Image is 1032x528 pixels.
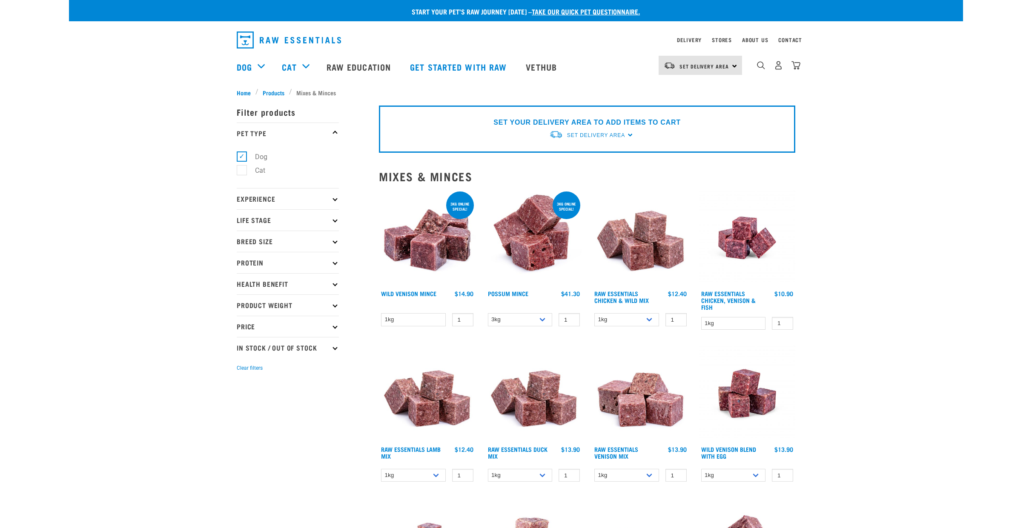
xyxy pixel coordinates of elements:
img: van-moving.png [549,130,563,139]
div: $13.90 [561,446,580,453]
a: Raw Essentials Venison Mix [594,448,638,457]
img: Pile Of Cubed Chicken Wild Meat Mix [592,190,689,286]
a: Raw Essentials Lamb Mix [381,448,441,457]
input: 1 [665,313,687,326]
a: Possum Mince [488,292,528,295]
nav: breadcrumbs [237,88,795,97]
img: home-icon@2x.png [791,61,800,70]
input: 1 [665,469,687,482]
a: take our quick pet questionnaire. [532,9,640,13]
label: Cat [241,165,269,176]
p: Filter products [237,101,339,123]
img: ?1041 RE Lamb Mix 01 [486,345,582,442]
p: Experience [237,188,339,209]
input: 1 [559,313,580,326]
p: Health Benefit [237,273,339,294]
p: Breed Size [237,231,339,252]
p: Pet Type [237,123,339,144]
img: 1113 RE Venison Mix 01 [592,345,689,442]
p: In Stock / Out Of Stock [237,337,339,358]
p: Start your pet’s raw journey [DATE] – [75,6,969,17]
a: Raw Education [318,50,401,84]
nav: dropdown navigation [230,28,802,52]
a: Wild Venison Mince [381,292,436,295]
a: Delivery [677,38,702,41]
img: Raw Essentials Logo [237,31,341,49]
img: ?1041 RE Lamb Mix 01 [379,345,476,442]
span: Set Delivery Area [679,65,729,68]
a: Products [258,88,289,97]
button: Clear filters [237,364,263,372]
p: Life Stage [237,209,339,231]
input: 1 [772,469,793,482]
a: Wild Venison Blend with Egg [701,448,756,457]
h2: Mixes & Minces [379,170,795,183]
div: 3kg online special! [553,197,580,215]
img: van-moving.png [664,62,675,69]
img: Chicken Venison mix 1655 [699,190,796,286]
a: Raw Essentials Duck Mix [488,448,548,457]
a: Home [237,88,255,97]
span: Home [237,88,251,97]
p: Price [237,316,339,337]
label: Dog [241,151,271,162]
a: Get started with Raw [401,50,517,84]
div: $12.40 [455,446,473,453]
input: 1 [452,313,473,326]
a: Stores [712,38,732,41]
a: Contact [778,38,802,41]
input: 1 [452,469,473,482]
div: $13.90 [668,446,687,453]
a: Cat [282,60,296,73]
img: 1102 Possum Mince 01 [486,190,582,286]
input: 1 [559,469,580,482]
p: Product Weight [237,294,339,316]
img: Pile Of Cubed Wild Venison Mince For Pets [379,190,476,286]
span: Set Delivery Area [567,132,625,138]
nav: dropdown navigation [69,50,963,84]
div: $12.40 [668,290,687,297]
p: SET YOUR DELIVERY AREA TO ADD ITEMS TO CART [493,117,680,128]
img: home-icon-1@2x.png [757,61,765,69]
div: $10.90 [774,290,793,297]
span: Products [263,88,284,97]
div: $13.90 [774,446,793,453]
p: Protein [237,252,339,273]
a: Raw Essentials Chicken & Wild Mix [594,292,649,302]
div: $41.30 [561,290,580,297]
a: About Us [742,38,768,41]
input: 1 [772,317,793,330]
div: $14.90 [455,290,473,297]
div: 3kg online special! [446,197,474,215]
img: user.png [774,61,783,70]
a: Dog [237,60,252,73]
a: Raw Essentials Chicken, Venison & Fish [701,292,756,308]
img: Venison Egg 1616 [699,345,796,442]
a: Vethub [517,50,568,84]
